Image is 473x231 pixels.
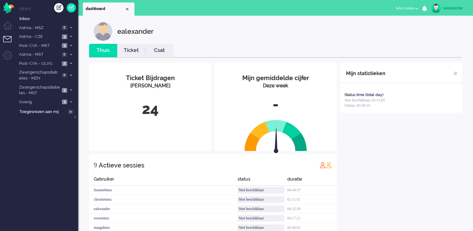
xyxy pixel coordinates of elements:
[3,3,14,13] img: flow_omnibird.svg
[18,69,60,81] span: Zwangerschapsdiabetes - MZH
[392,2,422,16] li: Select status
[94,82,207,90] div: [PERSON_NAME]
[219,74,332,83] div: Mijn gemiddelde cijfer
[89,47,117,54] a: Thuis
[3,21,17,35] li: Dashboard menu
[263,128,289,155] img: arrow.svg
[238,215,284,222] div: Niet beschikbaar
[62,88,67,93] span: 5
[18,99,60,105] span: Overig
[287,204,337,214] div: 00:32:30
[345,98,385,108] span: Niet beschikbaar: 01:11:05 Online: 03:49:19
[19,109,66,115] span: Toegewezen aan mij
[117,47,145,54] a: Ticket
[3,51,17,65] li: Admin menu
[238,196,284,203] div: Niet beschikbaar
[238,176,287,186] div: status
[244,120,307,151] img: semi_circle.svg
[86,6,125,12] span: dashboard
[238,206,284,212] div: Niet beschikbaar
[18,61,60,67] span: Post-CVA - OLVG
[62,73,67,78] span: 0
[62,52,67,57] span: 0
[94,74,207,83] div: Ticket Bijdragen
[18,25,60,31] span: Astma - MSZ
[62,25,67,30] span: 0
[431,4,441,13] img: avatar
[238,224,284,231] div: Niet beschikbaar
[346,67,385,80] div: Mijn statistieken
[345,92,384,98] div: Status time (total day)
[3,4,14,9] a: Omnidesk
[18,43,60,49] span: Post-CVA - MST
[219,82,332,90] div: Deze week
[117,44,145,57] li: Ticket
[68,110,73,114] span: 0
[83,3,134,16] li: Dashboard
[18,108,78,115] a: Toegewezen aan mij 0
[238,187,284,193] div: Niet beschikbaar
[94,99,207,120] div: 24
[89,204,238,214] div: ealexander
[430,4,467,13] a: ealexander
[117,22,153,41] div: ealexander
[18,34,60,40] span: Astma - CZE
[18,15,78,22] a: Inbox
[94,159,97,171] div: 9
[89,176,238,186] div: Gebruiker
[392,4,422,13] button: Select status
[67,3,76,13] a: Quick Ticket
[62,43,67,48] span: 3
[287,214,337,223] div: 06:17:21
[287,195,337,204] div: 02:11:51
[395,6,414,10] span: Select status
[145,44,174,57] li: Csat
[89,186,238,195] div: lisannebmsc
[145,47,174,54] a: Csat
[62,100,67,104] span: 3
[89,44,117,57] li: Thuis
[99,159,144,172] div: Actieve sessies
[89,214,238,223] div: rowietmsc
[62,34,67,39] span: 3
[54,3,63,13] div: Creëer ticket
[287,176,337,186] div: duratie
[89,195,238,204] div: christietmsc
[3,36,17,50] li: Tickets menu
[18,52,60,58] span: Astma - MST
[219,94,332,115] div: -
[287,186,337,195] div: 00:44:37
[320,162,326,168] img: profile_red.svg
[443,5,467,11] div: ealexander
[326,162,332,168] img: profile_orange.svg
[18,85,60,96] span: Zwangerschapsdiabetes - MST
[19,16,78,22] span: Inbox
[19,6,78,12] li: Views
[94,22,113,41] img: customer.svg
[62,61,67,66] span: 2
[125,7,130,12] div: Close tab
